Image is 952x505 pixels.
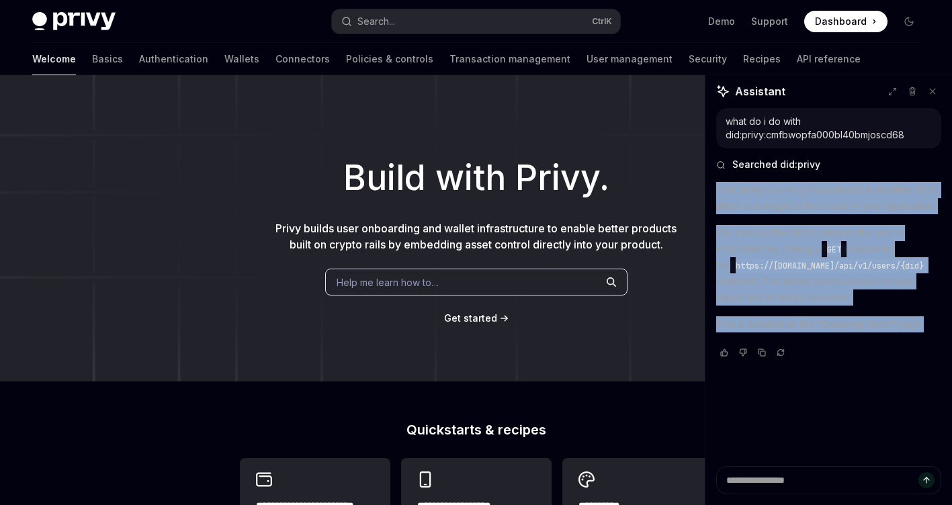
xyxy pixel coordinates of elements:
span: Searched did:privy [732,158,820,171]
span: GET [827,244,841,255]
button: Searched did:privy [716,158,941,171]
a: Get started [444,312,497,325]
h1: Build with Privy. [21,152,931,204]
img: dark logo [32,12,116,31]
a: Recipes [743,43,781,75]
span: Privy builds user onboarding and wallet infrastructure to enable better products built on crypto ... [275,222,677,251]
a: Authentication [139,43,208,75]
p: That string is a Privy Decentralized Identifier (DID), which is a unique ID for a user in your ap... [716,182,941,214]
a: Connectors [275,43,330,75]
a: Security [689,43,727,75]
button: Toggle dark mode [898,11,920,32]
a: Dashboard [804,11,888,32]
p: This is detailed on the "Querying Users" page. [716,316,941,332]
span: Ctrl K [592,16,612,27]
a: Wallets [224,43,259,75]
button: Send message [918,472,935,488]
a: Policies & controls [346,43,433,75]
button: Vote that response was good [716,346,732,359]
a: Welcome [32,43,76,75]
a: User management [587,43,673,75]
textarea: Ask a question... [716,466,941,494]
span: Help me learn how to… [337,275,439,289]
button: Open search [332,9,621,34]
span: Dashboard [815,15,867,28]
a: Basics [92,43,123,75]
button: Vote that response was not good [735,346,751,359]
button: Reload last chat [773,346,789,359]
p: You can use this DID to retrieve the user's information by making a request to the endpoint. This... [716,225,941,306]
div: what do i do with did:privy:cmfbwopfa000bl40bmjoscd68 [726,115,932,142]
a: Demo [708,15,735,28]
span: Get started [444,312,497,324]
a: Transaction management [449,43,570,75]
a: API reference [797,43,861,75]
button: Copy chat response [754,346,770,359]
span: https://[DOMAIN_NAME]/api/v1/users/{did} [736,261,924,271]
div: Search... [357,13,395,30]
h2: Quickstarts & recipes [240,423,713,437]
a: Support [751,15,788,28]
span: Assistant [735,83,785,99]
